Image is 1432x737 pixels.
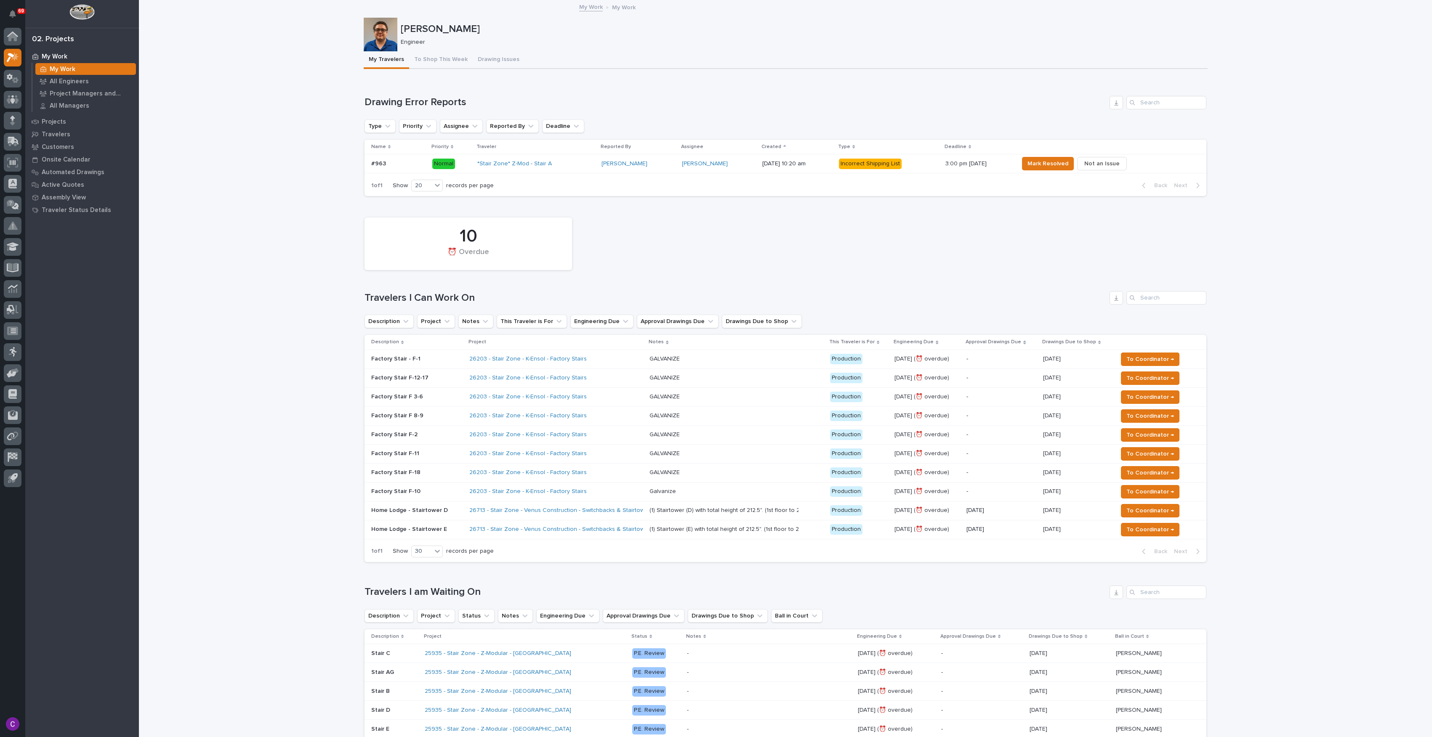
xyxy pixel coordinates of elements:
[1121,409,1179,423] button: To Coordinator →
[966,374,1036,382] p: -
[365,701,1206,720] tr: Stair DStair D 25935 - Stair Zone - Z-Modular - [GEOGRAPHIC_DATA] P.E. Review- [DATE] (⏰ overdue)...
[365,444,1206,463] tr: Factory Stair F-1126203 - Stair Zone - K-Ensol - Factory Stairs GALVANIZE Production[DATE] (⏰ ove...
[371,337,399,347] p: Description
[440,119,483,133] button: Assignee
[25,178,139,191] a: Active Quotes
[894,393,960,400] p: [DATE] (⏰ overdue)
[371,632,399,641] p: Description
[830,392,862,402] div: Production
[829,337,875,347] p: This Traveler is For
[50,90,133,98] p: Project Managers and Engineers
[771,609,822,623] button: Ball in Court
[1126,373,1174,383] span: To Coordinator →
[469,431,587,438] a: 26203 - Stair Zone - K-Ensol - Factory Stairs
[945,159,988,167] p: 3:00 pm [DATE]
[1077,157,1127,170] button: Not an Issue
[25,204,139,216] a: Traveler Status Details
[371,450,463,457] p: Factory Stair F-11
[469,507,653,514] a: 26713 - Stair Zone - Venus Construction - Switchbacks & Stairtowers
[894,412,960,419] p: [DATE] (⏰ overdue)
[1121,523,1179,536] button: To Coordinator →
[1121,504,1179,517] button: To Coordinator →
[50,102,89,110] p: All Managers
[839,159,902,169] div: Incorrect Shipping List
[25,166,139,178] a: Automated Drawings
[687,688,689,695] div: -
[425,726,571,733] a: 25935 - Stair Zone - Z-Modular - [GEOGRAPHIC_DATA]
[1042,337,1096,347] p: Drawings Due to Shop
[1030,705,1049,714] p: [DATE]
[371,374,463,382] p: Factory Stair F-12-17
[399,119,437,133] button: Priority
[1116,648,1163,657] p: [PERSON_NAME]
[632,686,666,697] div: P.E. Review
[365,368,1206,387] tr: Factory Stair F-12-1726203 - Stair Zone - K-Ensol - Factory Stairs GALVANIZE Production[DATE] (⏰ ...
[632,667,666,678] div: P.E. Review
[1043,448,1062,457] p: [DATE]
[1126,586,1206,599] input: Search
[894,507,960,514] p: [DATE] (⏰ overdue)
[966,337,1021,347] p: Approval Drawings Due
[469,469,587,476] a: 26203 - Stair Zone - K-Ensol - Factory Stairs
[542,119,584,133] button: Deadline
[371,686,391,695] p: Stair B
[1126,525,1174,535] span: To Coordinator →
[945,142,966,151] p: Deadline
[371,488,463,495] p: Factory Stair F-10
[637,315,719,328] button: Approval Drawings Due
[687,650,689,657] div: -
[371,705,392,714] p: Stair D
[371,469,463,476] p: Factory Stair F-18
[25,141,139,153] a: Customers
[762,160,832,167] p: [DATE] 10:20 am
[473,51,524,69] button: Drawing Issues
[688,609,768,623] button: Drawings Due to Shop
[365,119,396,133] button: Type
[1043,373,1062,382] p: [DATE]
[469,488,587,495] a: 26203 - Stair Zone - K-Ensol - Factory Stairs
[858,648,914,657] p: [DATE] (⏰ overdue)
[365,425,1206,444] tr: Factory Stair F-226203 - Stair Zone - K-Ensol - Factory Stairs GALVANIZE Production[DATE] (⏰ over...
[42,194,86,201] p: Assembly View
[631,632,647,641] p: Status
[401,39,1201,46] p: Engineer
[365,350,1206,368] tr: Factory Stair - F-126203 - Stair Zone - K-Ensol - Factory Stairs GALVANIZE Production[DATE] (⏰ ov...
[432,159,455,169] div: Normal
[601,142,631,151] p: Reported By
[941,669,1023,676] p: -
[966,412,1036,419] p: -
[966,431,1036,438] p: -
[476,142,496,151] p: Traveler
[1121,447,1179,461] button: To Coordinator →
[1022,157,1074,170] button: Mark Resolved
[393,182,408,189] p: Show
[42,131,70,138] p: Travelers
[1126,468,1174,478] span: To Coordinator →
[365,387,1206,406] tr: Factory Stair F 3-626203 - Stair Zone - K-Ensol - Factory Stairs GALVANIZE Production[DATE] (⏰ ov...
[365,154,1206,173] tr: #963#963 Normal*Stair Zone* Z-Mod - Stair A [PERSON_NAME] [PERSON_NAME] [DATE] 10:20 amIncorrect ...
[687,707,689,714] div: -
[602,160,647,167] a: [PERSON_NAME]
[365,644,1206,663] tr: Stair CStair C 25935 - Stair Zone - Z-Modular - [GEOGRAPHIC_DATA] P.E. Review- [DATE] (⏰ overdue)...
[1126,487,1174,497] span: To Coordinator →
[469,526,653,533] a: 26713 - Stair Zone - Venus Construction - Switchbacks & Stairtowers
[42,207,111,214] p: Traveler Status Details
[894,526,960,533] p: [DATE] (⏰ overdue)
[830,524,862,535] div: Production
[649,374,680,382] div: GALVANIZE
[69,4,94,20] img: Workspace Logo
[1121,485,1179,498] button: To Coordinator →
[393,548,408,555] p: Show
[365,663,1206,682] tr: Stair AGStair AG 25935 - Stair Zone - Z-Modular - [GEOGRAPHIC_DATA] P.E. Review- [DATE] (⏰ overdu...
[371,526,463,533] p: Home Lodge - Stairtower E
[365,586,1106,598] h1: Travelers I am Waiting On
[1135,182,1171,189] button: Back
[894,355,960,363] p: [DATE] (⏰ overdue)
[365,482,1206,501] tr: Factory Stair F-1026203 - Stair Zone - K-Ensol - Factory Stairs Galvanize Production[DATE] (⏰ ove...
[1171,548,1206,555] button: Next
[42,169,104,176] p: Automated Drawings
[371,724,391,733] p: Stair E
[469,450,587,457] a: 26203 - Stair Zone - K-Ensol - Factory Stairs
[857,632,897,641] p: Engineering Due
[894,450,960,457] p: [DATE] (⏰ overdue)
